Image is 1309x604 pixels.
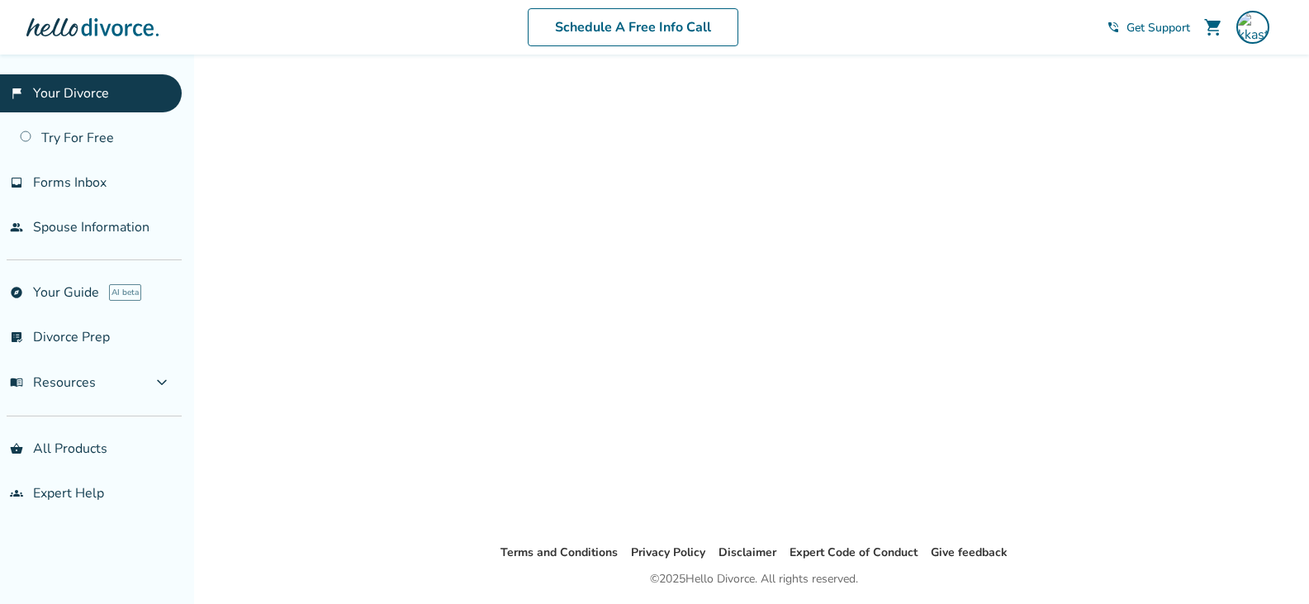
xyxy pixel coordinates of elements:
[10,221,23,234] span: people
[931,543,1008,563] li: Give feedback
[10,487,23,500] span: groups
[719,543,776,563] li: Disclaimer
[650,569,858,589] div: © 2025 Hello Divorce. All rights reserved.
[1126,20,1190,36] span: Get Support
[10,331,23,344] span: list_alt_check
[1236,11,1269,44] img: kkastner0@gmail.com
[1107,21,1120,34] span: phone_in_talk
[790,545,918,560] a: Expert Code of Conduct
[10,176,23,189] span: inbox
[1203,17,1223,37] span: shopping_cart
[33,174,107,192] span: Forms Inbox
[631,545,705,560] a: Privacy Policy
[500,545,618,560] a: Terms and Conditions
[10,286,23,299] span: explore
[10,373,96,392] span: Resources
[1107,20,1190,36] a: phone_in_talkGet Support
[528,8,738,46] a: Schedule A Free Info Call
[152,373,172,392] span: expand_more
[109,284,141,301] span: AI beta
[10,376,23,389] span: menu_book
[10,87,23,100] span: flag_2
[10,442,23,455] span: shopping_basket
